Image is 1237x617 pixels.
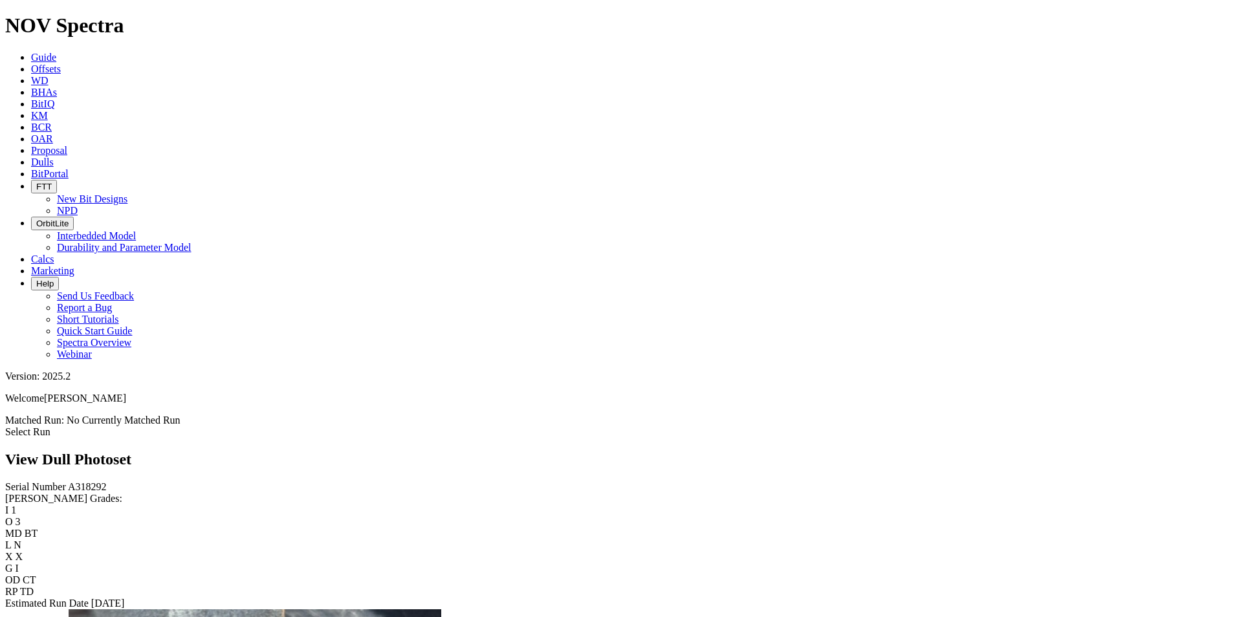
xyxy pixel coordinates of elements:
[31,168,69,179] a: BitPortal
[5,598,89,609] label: Estimated Run Date
[57,242,192,253] a: Durability and Parameter Model
[36,219,69,228] span: OrbitLite
[16,563,19,574] span: I
[31,265,74,276] a: Marketing
[57,290,134,301] a: Send Us Feedback
[5,493,1232,504] div: [PERSON_NAME] Grades:
[36,279,54,288] span: Help
[31,75,49,86] a: WD
[31,180,57,193] button: FTT
[31,254,54,265] a: Calcs
[25,528,38,539] span: BT
[5,551,13,562] label: X
[5,481,66,492] label: Serial Number
[31,52,56,63] a: Guide
[16,551,23,562] span: X
[31,87,57,98] a: BHAs
[31,217,74,230] button: OrbitLite
[31,110,48,121] a: KM
[57,314,119,325] a: Short Tutorials
[91,598,125,609] span: [DATE]
[31,133,53,144] a: OAR
[57,325,132,336] a: Quick Start Guide
[31,98,54,109] a: BitIQ
[5,574,20,585] label: OD
[36,182,52,191] span: FTT
[11,504,16,515] span: 1
[5,586,17,597] label: RP
[31,63,61,74] a: Offsets
[5,426,50,437] a: Select Run
[5,528,22,539] label: MD
[31,157,54,168] a: Dulls
[57,230,136,241] a: Interbedded Model
[5,563,13,574] label: G
[57,337,131,348] a: Spectra Overview
[20,586,34,597] span: TD
[31,145,67,156] a: Proposal
[57,193,127,204] a: New Bit Designs
[16,516,21,527] span: 3
[57,349,92,360] a: Webinar
[14,539,21,550] span: N
[23,574,36,585] span: CT
[57,205,78,216] a: NPD
[5,14,1232,38] h1: NOV Spectra
[5,504,8,515] label: I
[67,415,181,426] span: No Currently Matched Run
[31,277,59,290] button: Help
[44,393,126,404] span: [PERSON_NAME]
[5,393,1232,404] p: Welcome
[5,539,11,550] label: L
[5,371,1232,382] div: Version: 2025.2
[5,516,13,527] label: O
[5,451,1232,468] h2: View Dull Photoset
[5,415,64,426] span: Matched Run:
[31,122,52,133] a: BCR
[68,481,107,492] span: A318292
[57,302,112,313] a: Report a Bug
